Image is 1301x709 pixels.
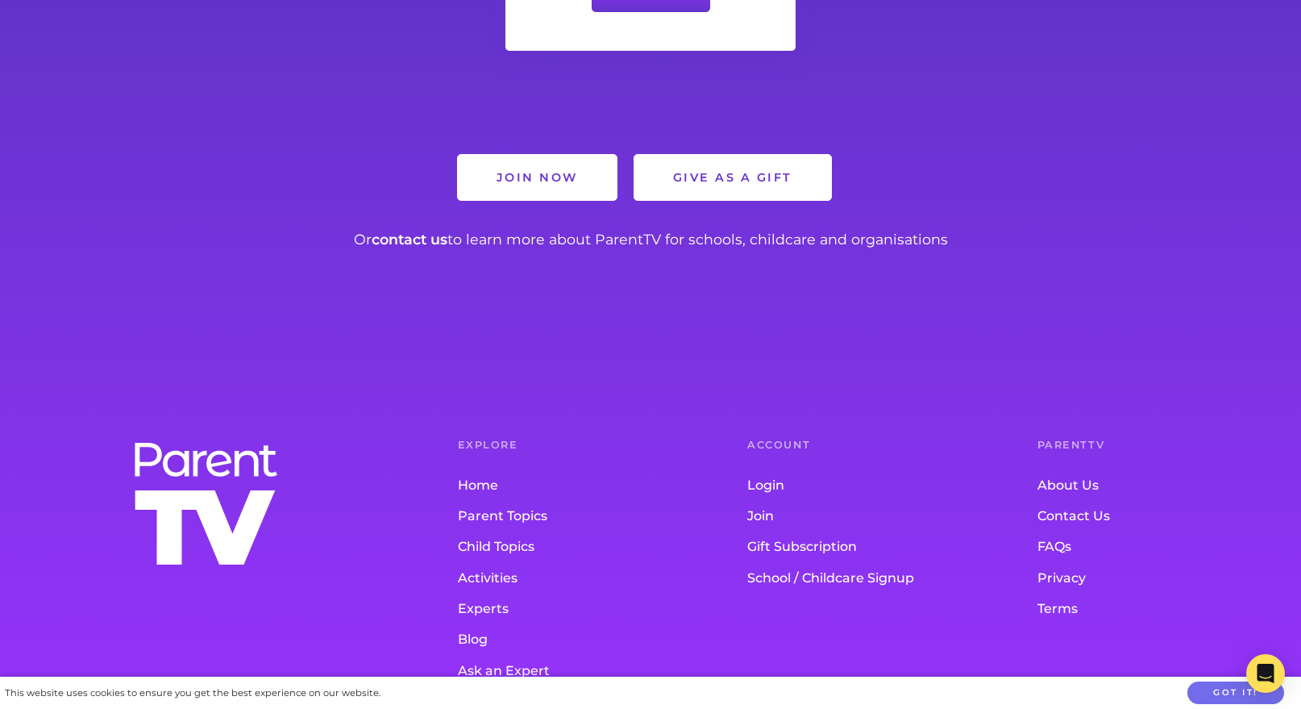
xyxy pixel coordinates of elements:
h6: Explore [458,440,684,451]
a: Privacy [1037,563,1263,594]
a: Home [458,470,684,501]
a: Terms [1037,594,1263,624]
a: About Us [1037,470,1263,501]
h6: ParentTV [1037,440,1263,451]
a: Join Now [458,155,617,200]
a: Login [747,470,973,501]
a: Activities [458,563,684,594]
button: Got it! [1187,682,1284,705]
a: contact us [372,231,447,248]
a: FAQs [1037,532,1263,562]
a: Ask an Expert [458,656,684,686]
a: Blog [458,625,684,656]
div: Open Intercom Messenger [1246,654,1285,693]
a: Gift Subscription [747,532,973,562]
a: Experts [458,594,684,624]
a: School / Childcare Signup [747,563,973,594]
a: Child Topics [458,532,684,562]
a: Contact Us [1037,501,1263,532]
img: parenttv-logo-stacked-white.f9d0032.svg [129,439,282,569]
h6: Account [747,440,973,451]
a: Join [747,501,973,532]
a: Parent Topics [458,501,684,532]
p: Or to learn more about ParentTV for schools, childcare and organisations [39,227,1262,252]
div: This website uses cookies to ensure you get the best experience on our website. [5,685,380,702]
a: Give as a Gift [634,155,831,200]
